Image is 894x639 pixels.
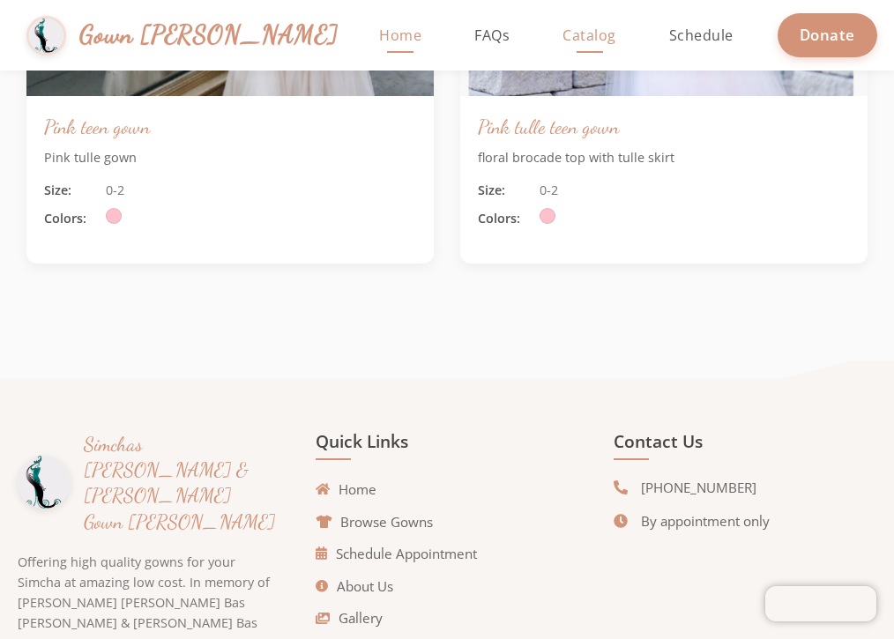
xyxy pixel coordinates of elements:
span: Gown [PERSON_NAME] [79,16,338,54]
a: Gown [PERSON_NAME] [26,11,321,60]
span: Size: [44,181,97,200]
a: Donate [778,13,877,56]
h3: Pink tulle teen gown [478,114,850,139]
span: Home [379,26,421,45]
img: Gown Gmach Logo [26,16,66,56]
a: Browse Gowns [316,512,433,532]
span: Colors: [44,209,97,228]
span: Schedule [669,26,734,45]
h4: Quick Links [316,431,578,460]
a: Schedule Appointment [316,544,477,564]
span: 0-2 [540,181,558,200]
a: Home [316,479,376,500]
h3: Simchas [PERSON_NAME] & [PERSON_NAME] Gown [PERSON_NAME] [84,431,280,534]
p: Pink tulle gown [44,148,416,167]
a: About Us [316,576,393,597]
p: floral brocade top with tulle skirt [478,148,850,167]
span: [PHONE_NUMBER] [641,478,756,498]
h3: Pink teen gown [44,114,416,139]
span: Donate [800,25,855,45]
h4: Contact Us [614,431,876,460]
span: Colors: [478,209,531,228]
span: Catalog [562,26,616,45]
span: FAQs [474,26,510,45]
span: Size: [478,181,531,200]
span: 0-2 [106,181,124,200]
a: Gallery [316,608,383,628]
span: By appointment only [641,511,770,531]
img: Gown Gmach Logo [18,456,71,509]
iframe: Chatra live chat [765,586,876,621]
